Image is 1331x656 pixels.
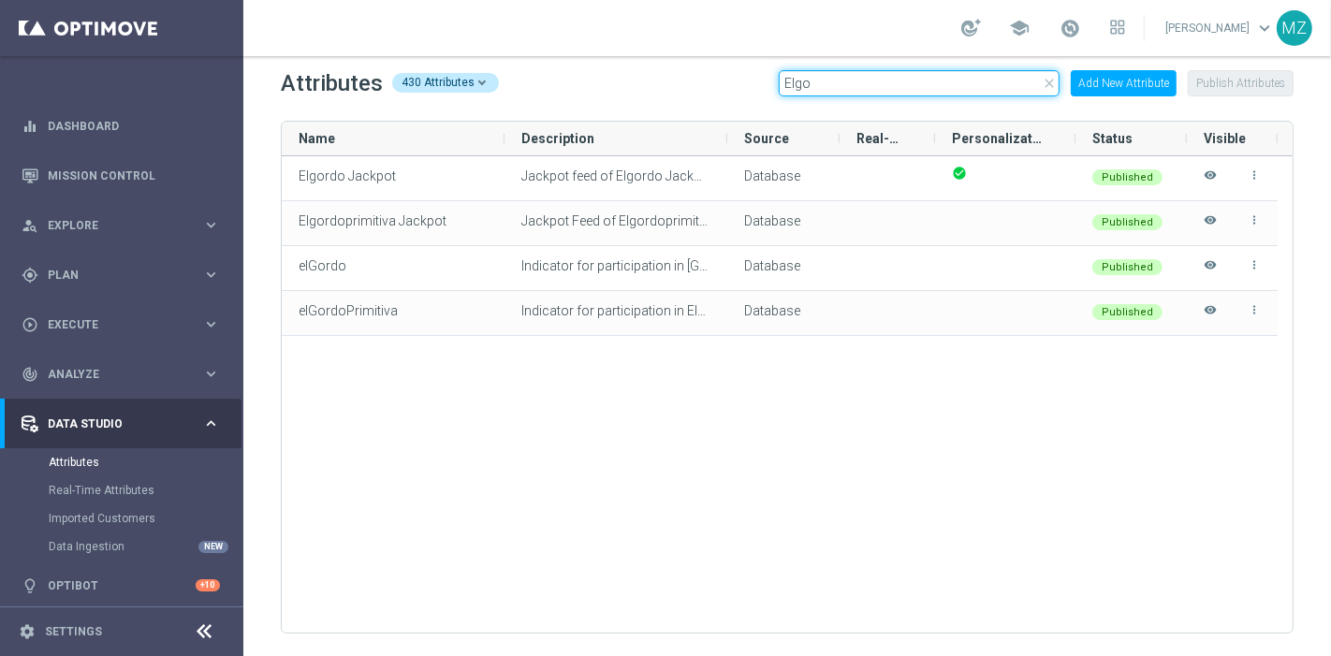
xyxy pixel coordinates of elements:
[299,131,335,146] span: Name
[744,303,800,318] span: Database
[744,202,823,240] div: Type
[1204,168,1217,199] i: Hide attribute
[744,213,800,228] span: Database
[1248,168,1261,182] i: more_vert
[22,217,38,234] i: person_search
[22,101,220,151] div: Dashboard
[22,118,38,135] i: equalizer
[49,511,195,526] a: Imported Customers
[299,303,398,318] span: elGordoPrimitiva
[1248,213,1261,226] i: more_vert
[521,213,767,228] span: Jackpot Feed of Elgordoprimitiva Jackpot
[744,157,823,195] div: Type
[22,415,202,432] div: Data Studio
[22,267,202,284] div: Plan
[49,504,241,532] div: Imported Customers
[299,213,446,228] span: Elgordoprimitiva Jackpot
[22,561,220,610] div: Optibot
[22,316,202,333] div: Execute
[744,247,823,284] div: Type
[1009,18,1030,38] span: school
[21,416,221,431] button: Data Studio keyboard_arrow_right
[744,168,800,183] span: Database
[202,216,220,234] i: keyboard_arrow_right
[299,168,396,183] span: Elgordo Jackpot
[856,131,903,146] span: Real-Time
[1071,70,1177,96] button: Add New Attribute
[1204,258,1217,289] i: Hide attribute
[22,217,202,234] div: Explore
[45,626,102,637] a: Settings
[1254,18,1275,38] span: keyboard_arrow_down
[1163,14,1277,42] a: [PERSON_NAME]keyboard_arrow_down
[744,258,800,273] span: Database
[1092,169,1163,185] div: Published
[202,266,220,284] i: keyboard_arrow_right
[521,131,594,146] span: Description
[1248,303,1261,316] i: more_vert
[22,577,38,594] i: lightbulb
[49,476,241,504] div: Real-Time Attributes
[21,119,221,134] button: equalizer Dashboard
[281,68,383,98] h2: Attributes
[22,366,202,383] div: Analyze
[49,455,195,470] a: Attributes
[1204,303,1217,334] i: Hide attribute
[21,168,221,183] button: Mission Control
[49,539,195,554] a: Data Ingestion
[22,366,38,383] i: track_changes
[1092,214,1163,230] div: Published
[48,101,220,151] a: Dashboard
[19,623,36,640] i: settings
[952,131,1044,146] span: Personalization Tag
[198,541,228,553] div: NEW
[1092,259,1163,275] div: Published
[49,532,241,561] div: Data Ingestion
[48,220,202,231] span: Explore
[1092,131,1133,146] span: Status
[744,292,823,329] div: Type
[21,367,221,382] button: track_changes Analyze keyboard_arrow_right
[48,151,220,200] a: Mission Control
[299,258,346,273] span: elGordo
[1204,131,1246,146] span: Visible
[48,418,202,430] span: Data Studio
[744,131,789,146] span: Source
[21,317,221,332] button: play_circle_outline Execute keyboard_arrow_right
[202,315,220,333] i: keyboard_arrow_right
[202,365,220,383] i: keyboard_arrow_right
[22,267,38,284] i: gps_fixed
[49,483,195,498] a: Real-Time Attributes
[48,369,202,380] span: Analyze
[196,579,220,591] div: +10
[22,151,220,200] div: Mission Control
[779,70,1060,96] input: Quick find attribute
[521,303,841,318] span: Indicator for participation in El Gordo [PERSON_NAME]
[48,561,196,610] a: Optibot
[392,73,499,93] div: 430 Attributes
[1204,213,1217,244] i: Hide attribute
[21,578,221,593] button: lightbulb Optibot +10
[521,258,812,273] span: Indicator for participation in [GEOGRAPHIC_DATA]
[1248,258,1261,271] i: more_vert
[952,166,967,181] span: check_circle
[22,316,38,333] i: play_circle_outline
[1042,76,1057,91] i: close
[1277,10,1312,46] div: MZ
[48,270,202,281] span: Plan
[202,415,220,432] i: keyboard_arrow_right
[21,218,221,233] button: person_search Explore keyboard_arrow_right
[48,319,202,330] span: Execute
[21,268,221,283] button: gps_fixed Plan keyboard_arrow_right
[49,448,241,476] div: Attributes
[521,168,713,183] span: Jackpot feed of Elgordo Jackpot
[1092,304,1163,320] div: Published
